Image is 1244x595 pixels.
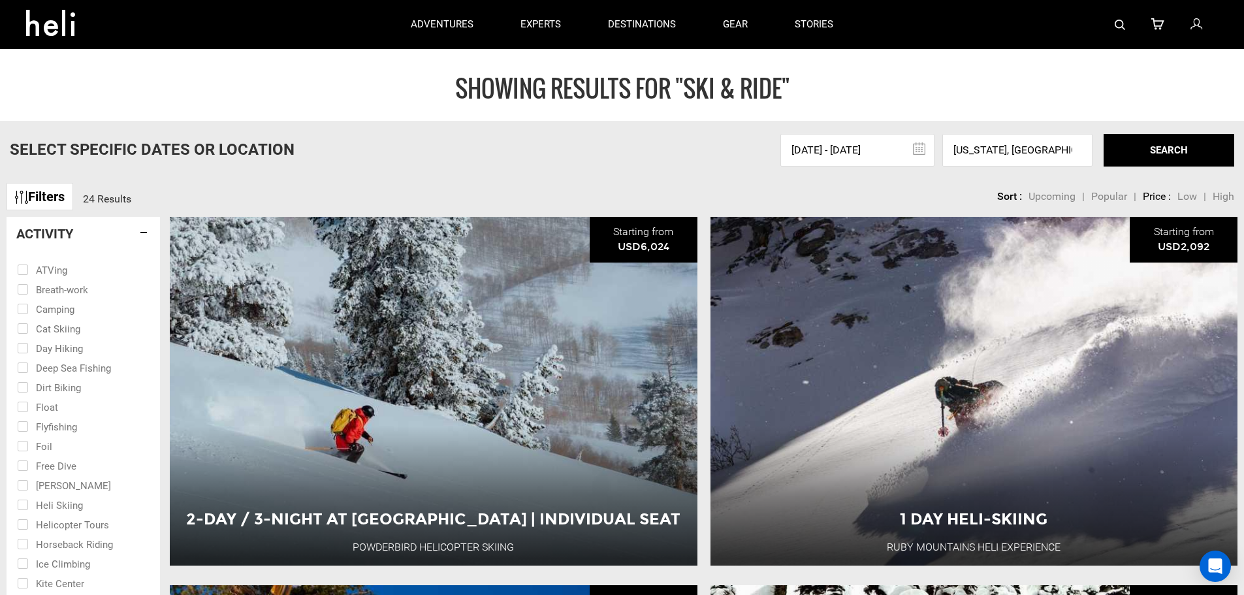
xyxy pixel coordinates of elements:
[7,183,73,211] a: Filters
[997,189,1022,204] li: Sort :
[1204,189,1206,204] li: |
[1029,190,1076,202] span: Upcoming
[1082,189,1085,204] li: |
[1134,189,1136,204] li: |
[780,134,934,167] input: Select dates
[1115,20,1125,30] img: search-bar-icon.svg
[16,227,150,241] h4: Activity
[1213,190,1234,202] span: High
[411,18,473,31] p: adventures
[608,18,676,31] p: destinations
[15,191,28,204] img: btn-icon.svg
[1177,190,1197,202] span: Low
[520,18,561,31] p: experts
[1143,189,1171,204] li: Price :
[1200,551,1231,582] div: Open Intercom Messenger
[1104,134,1234,167] button: SEARCH
[942,134,1092,167] input: Enter a location
[10,138,295,161] p: Select Specific Dates Or Location
[83,193,131,205] span: 24 Results
[1091,190,1127,202] span: Popular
